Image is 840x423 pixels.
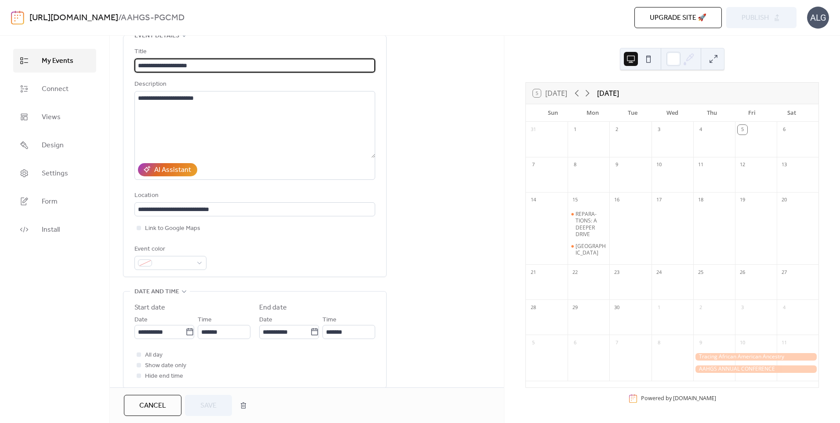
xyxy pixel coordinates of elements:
[732,104,772,122] div: Fri
[738,195,747,205] div: 19
[42,168,68,179] span: Settings
[529,160,538,170] div: 7
[612,267,622,277] div: 23
[124,395,181,416] button: Cancel
[576,211,606,238] div: REPARA-TIONS: A DEEPER DRIVE
[738,338,747,347] div: 10
[529,303,538,312] div: 28
[118,10,121,26] b: /
[652,104,692,122] div: Wed
[154,165,191,175] div: AI Assistant
[612,125,622,135] div: 2
[570,303,580,312] div: 29
[568,211,609,238] div: REPARA-TIONS: A DEEPER DRIVE
[654,125,664,135] div: 3
[738,125,747,135] div: 5
[42,140,64,151] span: Design
[570,160,580,170] div: 8
[259,303,287,313] div: End date
[145,371,183,382] span: Hide end time
[612,303,622,312] div: 30
[654,195,664,205] div: 17
[529,125,538,135] div: 31
[779,195,789,205] div: 20
[570,267,580,277] div: 22
[612,338,622,347] div: 7
[13,133,96,157] a: Design
[13,105,96,129] a: Views
[529,267,538,277] div: 21
[259,315,272,325] span: Date
[121,10,185,26] b: AAHGS-PGCMD
[568,243,609,256] div: RIVERDALE HOUSE MUSEUM
[134,303,165,313] div: Start date
[13,161,96,185] a: Settings
[529,195,538,205] div: 14
[42,197,58,207] span: Form
[13,77,96,101] a: Connect
[779,303,789,312] div: 4
[612,104,652,122] div: Tue
[634,7,722,28] button: Upgrade site 🚀
[13,190,96,213] a: Form
[696,125,706,135] div: 4
[134,31,179,41] span: Event details
[779,125,789,135] div: 6
[696,267,706,277] div: 25
[612,160,622,170] div: 9
[807,7,829,29] div: ALG
[612,195,622,205] div: 16
[42,56,73,66] span: My Events
[198,315,212,325] span: Time
[673,395,716,402] a: [DOMAIN_NAME]
[650,13,706,23] span: Upgrade site 🚀
[134,190,373,201] div: Location
[573,104,613,122] div: Mon
[771,104,811,122] div: Sat
[654,160,664,170] div: 10
[738,160,747,170] div: 12
[693,353,818,361] div: Tracing African American Ancestry
[13,49,96,73] a: My Events
[11,11,24,25] img: logo
[134,287,179,297] span: Date and time
[693,365,818,373] div: AAHGS ANNUAL CONFERENCE
[322,315,337,325] span: Time
[696,160,706,170] div: 11
[654,303,664,312] div: 1
[134,244,205,255] div: Event color
[696,195,706,205] div: 18
[641,395,716,402] div: Powered by
[654,267,664,277] div: 24
[134,79,373,90] div: Description
[42,84,69,95] span: Connect
[139,401,166,411] span: Cancel
[779,267,789,277] div: 27
[138,163,197,176] button: AI Assistant
[696,338,706,347] div: 9
[779,160,789,170] div: 13
[779,338,789,347] div: 11
[134,315,148,325] span: Date
[576,243,606,256] div: [GEOGRAPHIC_DATA]
[654,338,664,347] div: 8
[529,338,538,347] div: 5
[570,125,580,135] div: 1
[42,112,61,123] span: Views
[533,104,573,122] div: Sun
[570,195,580,205] div: 15
[42,225,60,235] span: Install
[13,218,96,241] a: Install
[692,104,732,122] div: Thu
[738,267,747,277] div: 26
[597,88,619,98] div: [DATE]
[570,338,580,347] div: 6
[29,10,118,26] a: [URL][DOMAIN_NAME]
[145,361,186,371] span: Show date only
[738,303,747,312] div: 3
[145,350,163,361] span: All day
[145,223,200,234] span: Link to Google Maps
[696,303,706,312] div: 2
[134,47,373,57] div: Title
